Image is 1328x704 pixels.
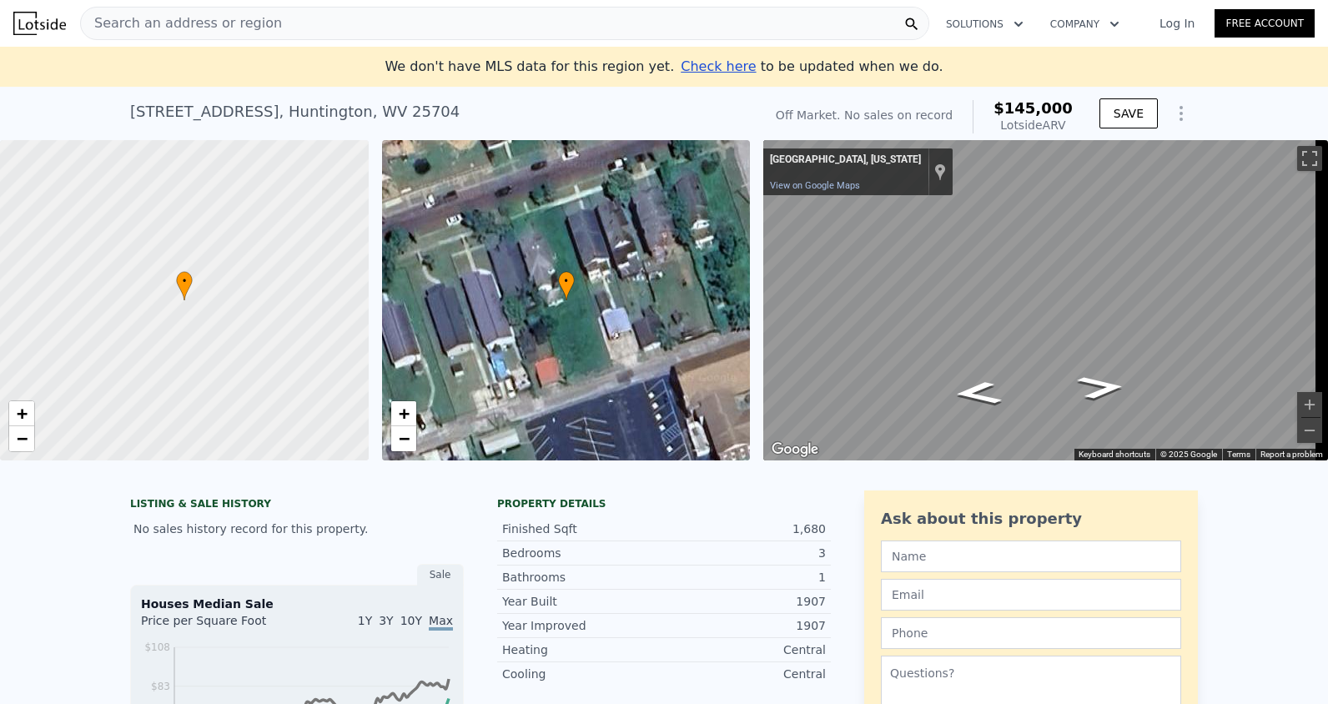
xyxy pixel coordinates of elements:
div: 1907 [664,617,826,634]
span: © 2025 Google [1160,450,1217,459]
span: + [398,403,409,424]
button: Solutions [933,9,1037,39]
input: Name [881,541,1181,572]
a: Zoom out [9,426,34,451]
div: Off Market. No sales on record [776,107,953,123]
path: Go West [933,375,1023,410]
span: • [176,274,193,289]
span: 10Y [400,614,422,627]
path: Go East [1057,370,1146,405]
div: [STREET_ADDRESS] , Huntington , WV 25704 [130,100,460,123]
div: Price per Square Foot [141,612,297,639]
span: − [398,428,409,449]
div: Ask about this property [881,507,1181,531]
div: 1,680 [664,520,826,537]
button: Zoom in [1297,392,1322,417]
span: Max [429,614,453,631]
div: Central [664,666,826,682]
div: Map [763,140,1328,460]
button: Company [1037,9,1133,39]
div: Bedrooms [502,545,664,561]
div: Finished Sqft [502,520,664,537]
img: Lotside [13,12,66,35]
div: 1907 [664,593,826,610]
span: 3Y [379,614,393,627]
a: Report a problem [1260,450,1323,459]
a: Zoom in [9,401,34,426]
div: to be updated when we do. [681,57,943,77]
div: Lotside ARV [993,117,1073,133]
button: Show Options [1165,97,1198,130]
span: • [558,274,575,289]
div: We don't have MLS data for this region yet. [385,57,943,77]
div: Year Improved [502,617,664,634]
div: Central [664,641,826,658]
a: Open this area in Google Maps (opens a new window) [767,439,822,460]
span: $145,000 [993,99,1073,117]
span: + [17,403,28,424]
div: Houses Median Sale [141,596,453,612]
div: 3 [664,545,826,561]
div: LISTING & SALE HISTORY [130,497,464,514]
span: 1Y [358,614,372,627]
div: 1 [664,569,826,586]
div: Heating [502,641,664,658]
div: [GEOGRAPHIC_DATA], [US_STATE] [770,153,921,167]
div: Property details [497,497,831,510]
button: Keyboard shortcuts [1079,449,1150,460]
a: Zoom in [391,401,416,426]
img: Google [767,439,822,460]
div: • [558,271,575,300]
div: No sales history record for this property. [130,514,464,544]
span: Check here [681,58,756,74]
div: Year Built [502,593,664,610]
a: Show location on map [934,163,946,181]
input: Email [881,579,1181,611]
div: Street View [763,140,1328,460]
div: Bathrooms [502,569,664,586]
a: Zoom out [391,426,416,451]
span: Search an address or region [81,13,282,33]
tspan: $83 [151,681,170,692]
a: View on Google Maps [770,180,860,191]
button: SAVE [1099,98,1158,128]
a: Terms (opens in new tab) [1227,450,1250,459]
tspan: $108 [144,641,170,653]
div: Sale [417,564,464,586]
button: Zoom out [1297,418,1322,443]
span: − [17,428,28,449]
a: Free Account [1215,9,1315,38]
div: • [176,271,193,300]
button: Toggle fullscreen view [1297,146,1322,171]
a: Log In [1139,15,1215,32]
div: Cooling [502,666,664,682]
input: Phone [881,617,1181,649]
